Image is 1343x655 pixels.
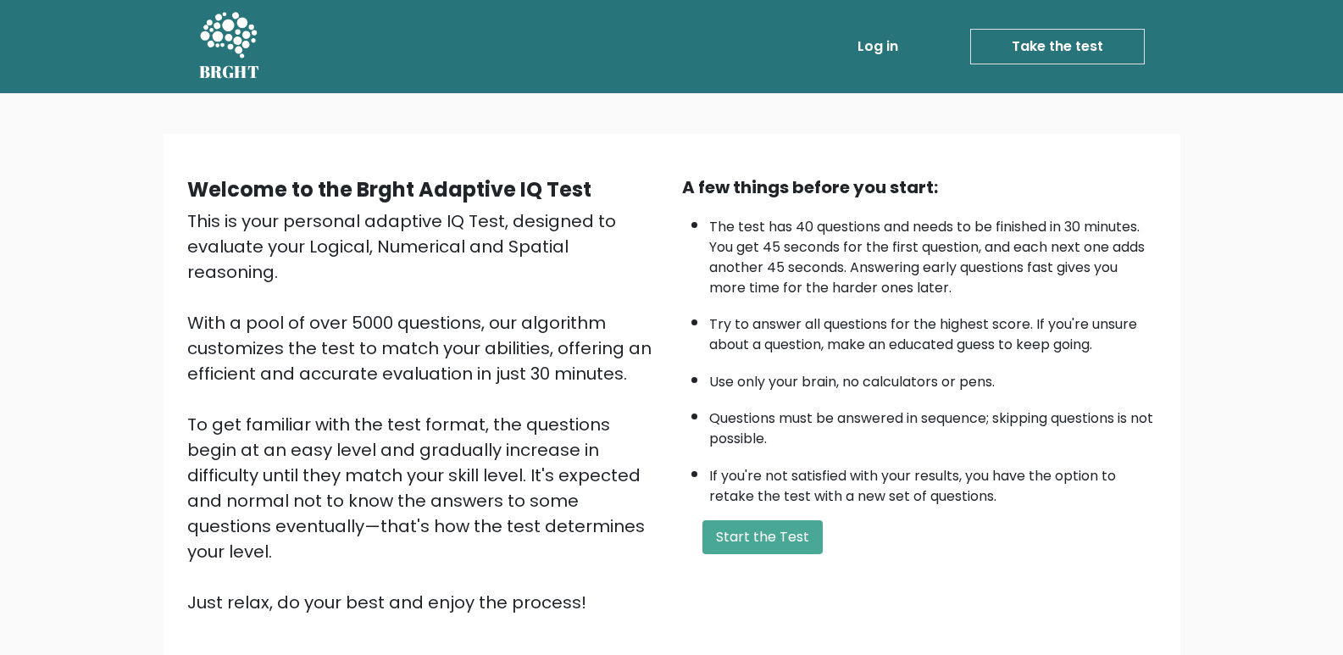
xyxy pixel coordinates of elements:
[199,62,260,82] h5: BRGHT
[709,208,1157,298] li: The test has 40 questions and needs to be finished in 30 minutes. You get 45 seconds for the firs...
[709,400,1157,449] li: Questions must be answered in sequence; skipping questions is not possible.
[709,364,1157,392] li: Use only your brain, no calculators or pens.
[682,175,1157,200] div: A few things before you start:
[187,175,591,203] b: Welcome to the Brght Adaptive IQ Test
[199,7,260,86] a: BRGHT
[702,520,823,554] button: Start the Test
[709,306,1157,355] li: Try to answer all questions for the highest score. If you're unsure about a question, make an edu...
[970,29,1145,64] a: Take the test
[709,458,1157,507] li: If you're not satisfied with your results, you have the option to retake the test with a new set ...
[187,208,662,615] div: This is your personal adaptive IQ Test, designed to evaluate your Logical, Numerical and Spatial ...
[851,30,905,64] a: Log in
